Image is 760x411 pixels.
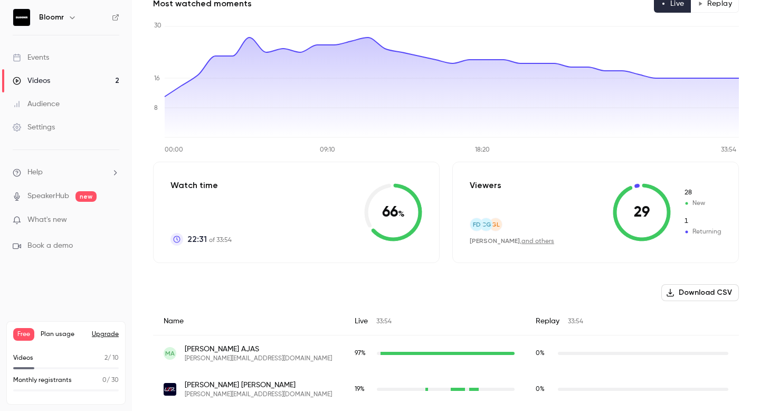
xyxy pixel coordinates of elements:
a: SpeakerHub [27,191,69,202]
div: martin.ajas.31@gmail.com [153,335,739,372]
a: and others [521,238,554,245]
span: 33:54 [376,319,392,325]
div: Videos [13,76,50,86]
span: 0 % [536,386,545,393]
span: Returning [683,227,721,237]
span: new [75,191,97,202]
span: New [683,188,721,198]
span: 0 % [536,350,545,357]
p: Watch time [170,179,232,192]
div: Audience [13,99,60,109]
span: Plan usage [41,330,85,339]
span: Returning [683,217,721,226]
p: Monthly registrants [13,376,72,385]
tspan: 18:20 [475,147,490,153]
p: / 10 [104,353,119,363]
span: Help [27,167,43,178]
div: Replay [525,307,739,335]
img: Bloomr [13,9,30,26]
span: Replay watch time [536,349,553,358]
p: Videos [13,353,33,363]
span: What's new [27,214,67,226]
span: MA [165,349,175,358]
span: Free [13,328,34,341]
span: 2 [104,355,108,361]
span: Fd [473,220,481,229]
button: Download CSV [661,284,739,301]
span: 97 % [355,350,366,357]
span: Replay watch time [536,385,553,394]
p: of 33:54 [187,233,232,246]
h6: Bloomr [39,12,64,23]
p: / 30 [102,376,119,385]
img: loop-sports.fr [164,383,176,396]
div: Settings [13,122,55,133]
span: [PERSON_NAME] [PERSON_NAME] [185,380,332,390]
span: 0 [102,377,107,384]
tspan: 30 [154,23,161,29]
tspan: 09:10 [320,147,335,153]
tspan: 8 [154,105,158,111]
li: help-dropdown-opener [13,167,119,178]
button: Upgrade [92,330,119,339]
tspan: 00:00 [165,147,183,153]
span: New [683,199,721,208]
span: GL [491,220,500,229]
span: Live watch time [355,385,372,394]
div: Name [153,307,344,335]
span: 22:31 [187,233,207,246]
tspan: 16 [154,76,160,82]
span: [PERSON_NAME][EMAIL_ADDRESS][DOMAIN_NAME] [185,354,332,363]
div: martin@loop-sports.fr [153,371,739,407]
span: Book a demo [27,240,73,251]
span: 33:54 [568,319,583,325]
div: , [470,237,554,246]
span: [PERSON_NAME][EMAIL_ADDRESS][DOMAIN_NAME] [185,390,332,399]
span: [PERSON_NAME] [470,237,520,245]
span: 19 % [355,386,365,393]
p: Viewers [470,179,501,192]
div: Live [344,307,525,335]
div: Events [13,52,49,63]
span: Live watch time [355,349,372,358]
tspan: 33:54 [721,147,736,153]
span: [PERSON_NAME] AJAS [185,344,332,354]
span: CG [481,220,491,229]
